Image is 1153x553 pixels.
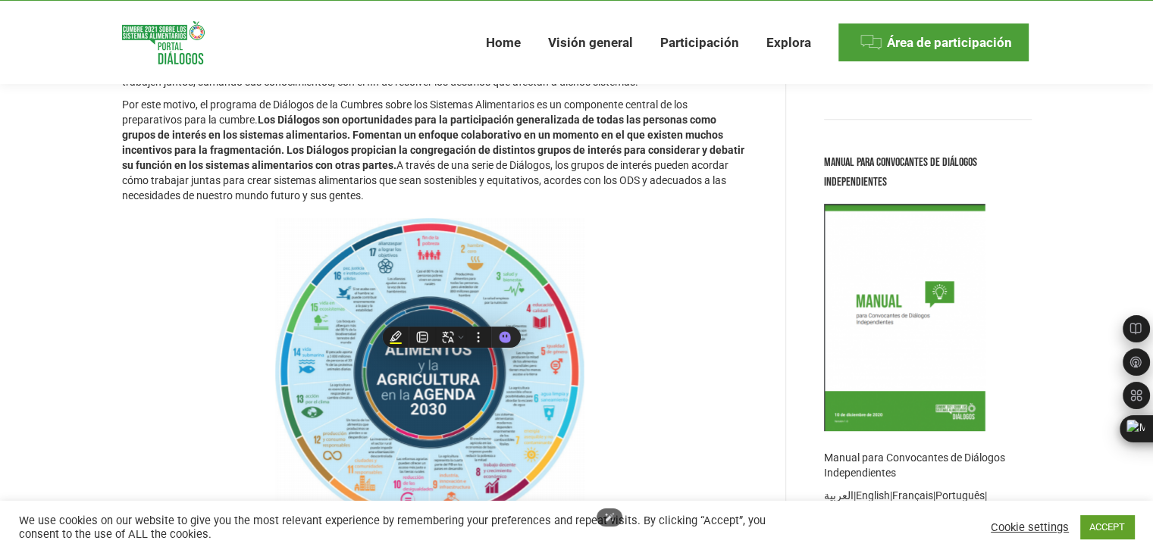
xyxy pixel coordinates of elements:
span: Visión general [548,35,633,51]
div: We use cookies on our website to give you the most relevant experience by remembering your prefer... [19,514,800,541]
div: Manual para Convocantes de Diálogos Independientes [824,153,1032,192]
span: Home [486,35,521,51]
a: العربية [824,489,854,501]
span: Explora [766,35,811,51]
img: Food Systems Summit Dialogues [122,21,205,64]
img: Menu icon [860,31,882,54]
a: ACCEPT [1080,515,1134,539]
a: Français [892,489,933,501]
strong: Los Diálogos son oportunidades para la participación generalizada de todas las personas como grup... [122,114,716,141]
a: Cookie settings [991,520,1069,534]
span: Área de participación [887,35,1012,51]
a: Português [935,489,985,501]
a: Manual para Convocantes de Diálogos Independientes [824,451,1005,479]
span: Participación [660,35,739,51]
p: Por este motivo, el programa de Diálogos de la Cumbres sobre los Sistemas Alimentarios es un comp... [122,97,747,203]
a: English [856,489,890,501]
strong: Fomentan un enfoque colaborativo en un momento en el que existen muchos incentivos para la fragme... [122,129,744,171]
p: | | | | | [824,488,1032,518]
